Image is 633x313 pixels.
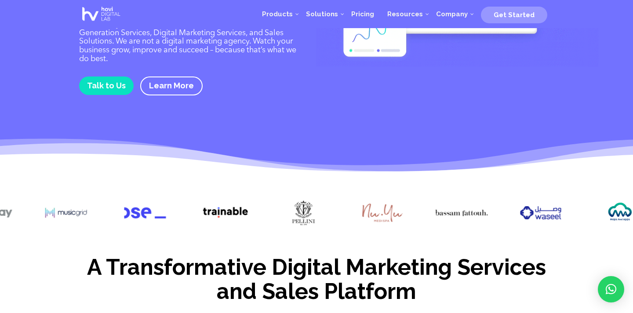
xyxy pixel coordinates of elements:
[262,10,293,18] span: Products
[494,11,535,19] span: Get Started
[429,1,474,27] a: Company
[436,10,468,18] span: Company
[299,1,345,27] a: Solutions
[79,76,134,95] a: Talk to Us
[306,10,338,18] span: Solutions
[381,1,429,27] a: Resources
[387,10,423,18] span: Resources
[255,1,299,27] a: Products
[351,10,374,18] span: Pricing
[345,1,381,27] a: Pricing
[140,76,203,95] a: Learn More
[79,20,303,64] p: Transform your business from the inside out, with our Lead Generation Services, Digital Marketing...
[79,255,554,308] h2: A Transformative Digital Marketing Services and Sales Platform
[481,7,547,21] a: Get Started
